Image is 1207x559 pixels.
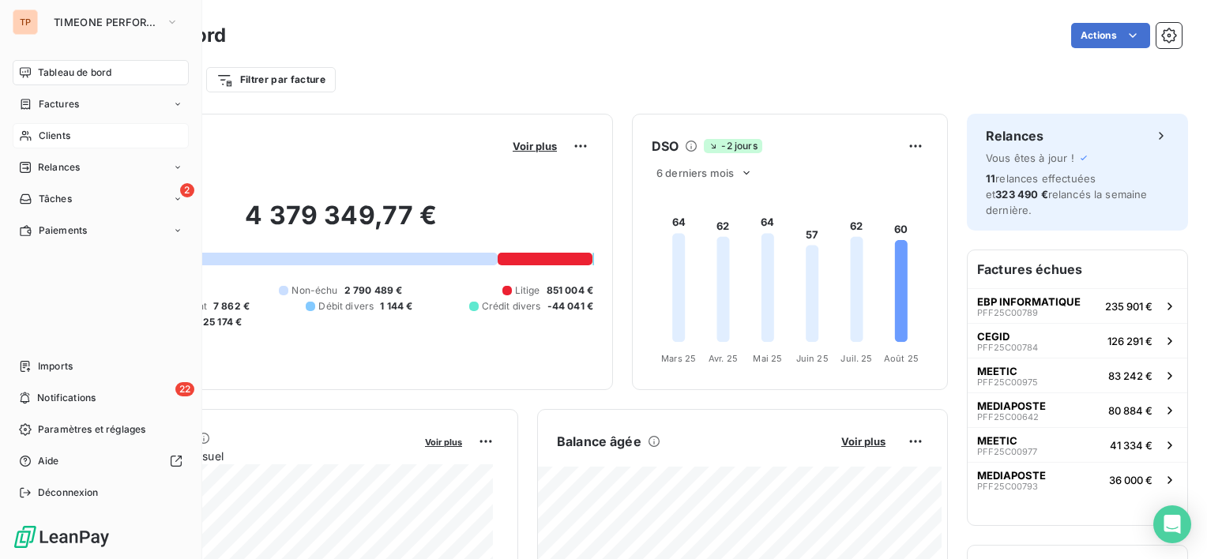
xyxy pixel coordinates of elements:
[968,462,1187,497] button: MEDIAPOSTEPFF25C0079336 000 €
[380,299,412,313] span: 1 144 €
[54,16,160,28] span: TIMEONE PERFORMANCE
[968,250,1187,288] h6: Factures échues
[37,391,96,405] span: Notifications
[796,353,829,364] tspan: Juin 25
[344,283,403,298] span: 2 790 489 €
[206,67,336,92] button: Filtrer par facture
[841,435,886,448] span: Voir plus
[89,448,414,464] span: Chiffre d'affaires mensuel
[977,308,1038,317] span: PFF25C00789
[175,382,194,396] span: 22
[977,295,1081,308] span: EBP INFORMATIQUE
[513,140,557,152] span: Voir plus
[13,448,189,474] a: Aide
[977,400,1046,412] span: MEDIAPOSTE
[39,97,79,111] span: Factures
[968,323,1187,358] button: CEGIDPFF25C00784126 291 €
[1105,300,1152,313] span: 235 901 €
[13,123,189,148] a: Clients
[656,167,734,179] span: 6 derniers mois
[1110,439,1152,452] span: 41 334 €
[13,417,189,442] a: Paramètres et réglages
[977,343,1038,352] span: PFF25C00784
[13,218,189,243] a: Paiements
[39,223,87,238] span: Paiements
[198,315,242,329] span: -25 174 €
[1109,474,1152,486] span: 36 000 €
[420,434,467,448] button: Voir plus
[13,9,38,35] div: TP
[547,283,593,298] span: 851 004 €
[1108,404,1152,417] span: 80 884 €
[968,358,1187,392] button: MEETICPFF25C0097583 242 €
[661,353,696,364] tspan: Mars 25
[39,129,70,143] span: Clients
[977,482,1038,491] span: PFF25C00793
[13,60,189,85] a: Tableau de bord
[968,427,1187,462] button: MEETICPFF25C0097741 334 €
[13,92,189,117] a: Factures
[515,283,540,298] span: Litige
[884,353,919,364] tspan: Août 25
[425,437,462,448] span: Voir plus
[977,412,1039,422] span: PFF25C00642
[13,354,189,379] a: Imports
[482,299,541,313] span: Crédit divers
[213,299,250,313] span: 7 862 €
[38,454,59,468] span: Aide
[38,422,145,437] span: Paramètres et réglages
[1071,23,1150,48] button: Actions
[704,139,761,153] span: -2 jours
[13,155,189,180] a: Relances
[13,524,111,550] img: Logo LeanPay
[1108,370,1152,382] span: 83 242 €
[38,486,99,500] span: Déconnexion
[753,353,782,364] tspan: Mai 25
[968,392,1187,427] button: MEDIAPOSTEPFF25C0064280 884 €
[38,160,80,174] span: Relances
[652,137,679,156] h6: DSO
[318,299,374,313] span: Débit divers
[986,126,1043,145] h6: Relances
[709,353,738,364] tspan: Avr. 25
[1153,505,1191,543] div: Open Intercom Messenger
[557,432,641,451] h6: Balance âgée
[986,172,995,185] span: 11
[39,192,72,206] span: Tâches
[986,152,1074,164] span: Vous êtes à jour !
[986,172,1148,216] span: relances effectuées et relancés la semaine dernière.
[977,330,1010,343] span: CEGID
[840,353,872,364] tspan: Juil. 25
[508,139,562,153] button: Voir plus
[291,283,337,298] span: Non-échu
[977,469,1046,482] span: MEDIAPOSTE
[38,359,73,373] span: Imports
[38,66,111,80] span: Tableau de bord
[180,183,194,197] span: 2
[995,188,1047,201] span: 323 490 €
[968,288,1187,323] button: EBP INFORMATIQUEPFF25C00789235 901 €
[1107,335,1152,347] span: 126 291 €
[89,200,593,247] h2: 4 379 349,77 €
[977,365,1017,377] span: MEETIC
[977,377,1038,387] span: PFF25C00975
[977,434,1017,447] span: MEETIC
[837,434,890,448] button: Voir plus
[977,447,1037,456] span: PFF25C00977
[13,186,189,212] a: 2Tâches
[547,299,593,313] span: -44 041 €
